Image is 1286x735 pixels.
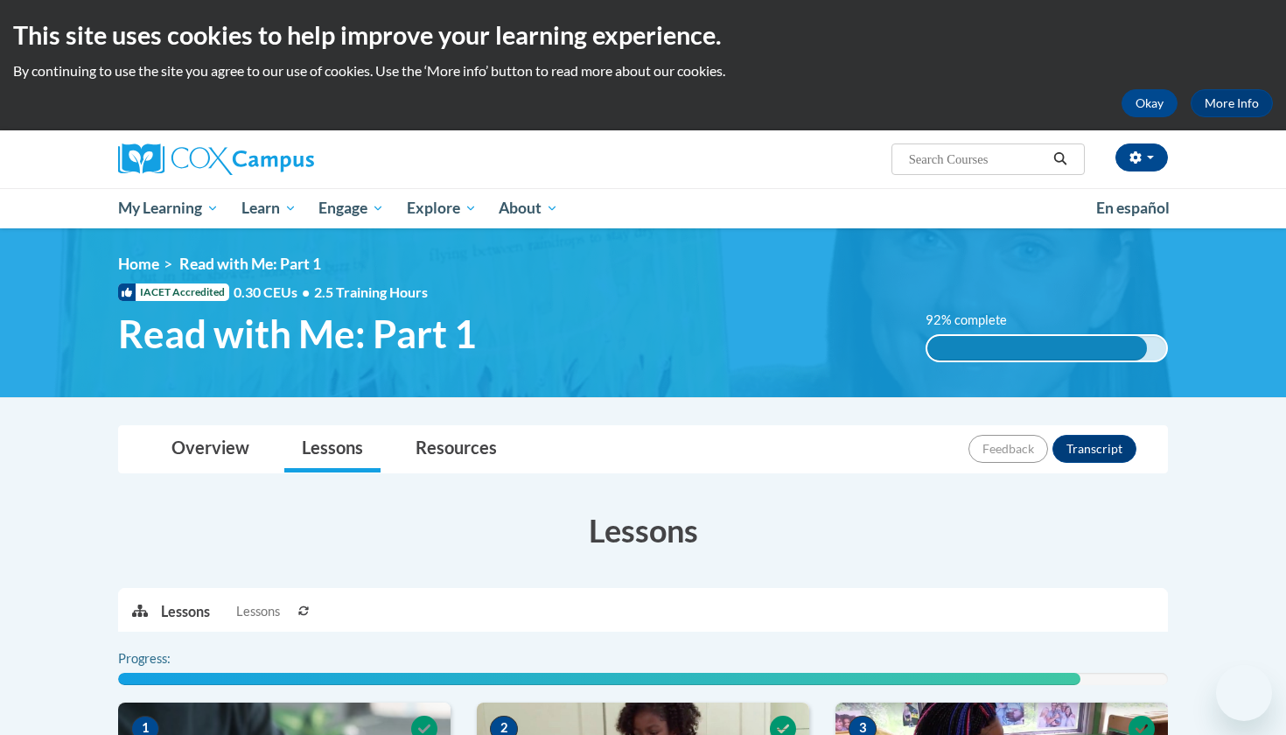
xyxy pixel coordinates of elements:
[907,149,1047,170] input: Search Courses
[13,17,1273,52] h2: This site uses cookies to help improve your learning experience.
[161,602,210,621] p: Lessons
[118,508,1168,552] h3: Lessons
[118,255,159,273] a: Home
[488,188,570,228] a: About
[314,283,428,300] span: 2.5 Training Hours
[118,649,219,668] label: Progress:
[118,143,451,175] a: Cox Campus
[307,188,395,228] a: Engage
[1115,143,1168,171] button: Account Settings
[1096,199,1170,217] span: En español
[118,283,229,301] span: IACET Accredited
[968,435,1048,463] button: Feedback
[499,198,558,219] span: About
[179,255,321,273] span: Read with Me: Part 1
[302,283,310,300] span: •
[398,426,514,472] a: Resources
[1047,149,1073,170] button: Search
[284,426,381,472] a: Lessons
[1085,190,1181,227] a: En español
[236,602,280,621] span: Lessons
[1191,89,1273,117] a: More Info
[92,188,1194,228] div: Main menu
[118,198,219,219] span: My Learning
[13,61,1273,80] p: By continuing to use the site you agree to our use of cookies. Use the ‘More info’ button to read...
[926,311,1026,330] label: 92% complete
[241,198,297,219] span: Learn
[1052,435,1136,463] button: Transcript
[107,188,230,228] a: My Learning
[118,143,314,175] img: Cox Campus
[118,311,477,357] span: Read with Me: Part 1
[927,336,1148,360] div: 92% complete
[154,426,267,472] a: Overview
[1122,89,1178,117] button: Okay
[1216,665,1272,721] iframe: Button to launch messaging window
[407,198,477,219] span: Explore
[230,188,308,228] a: Learn
[234,283,314,302] span: 0.30 CEUs
[318,198,384,219] span: Engage
[395,188,488,228] a: Explore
